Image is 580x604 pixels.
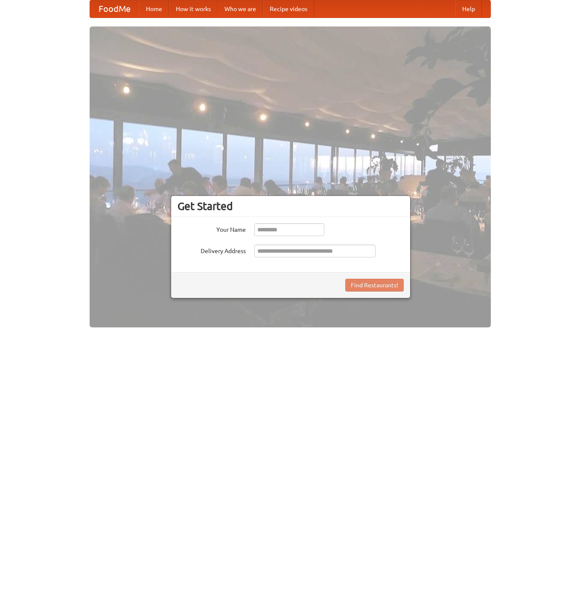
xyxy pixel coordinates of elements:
[178,200,404,213] h3: Get Started
[169,0,218,18] a: How it works
[90,0,139,18] a: FoodMe
[218,0,263,18] a: Who we are
[178,245,246,255] label: Delivery Address
[345,279,404,292] button: Find Restaurants!
[263,0,314,18] a: Recipe videos
[455,0,482,18] a: Help
[178,223,246,234] label: Your Name
[139,0,169,18] a: Home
